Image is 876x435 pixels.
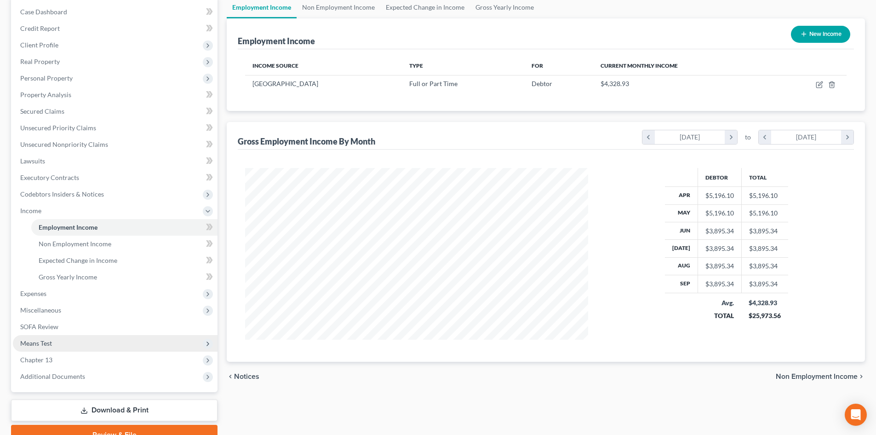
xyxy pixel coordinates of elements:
span: Type [409,62,423,69]
i: chevron_left [227,373,234,380]
span: to [745,133,751,142]
span: Codebtors Insiders & Notices [20,190,104,198]
span: Unsecured Nonpriority Claims [20,140,108,148]
span: For [532,62,543,69]
span: Non Employment Income [776,373,858,380]
a: Non Employment Income [31,236,218,252]
th: Apr [665,187,698,204]
span: Non Employment Income [39,240,111,248]
span: Expected Change in Income [39,256,117,264]
td: $3,895.34 [741,240,788,257]
a: Property Analysis [13,87,218,103]
th: Total [741,168,788,186]
a: Executory Contracts [13,169,218,186]
a: Download & Print [11,400,218,421]
a: SOFA Review [13,319,218,335]
span: Full or Part Time [409,80,458,87]
span: Current Monthly Income [601,62,678,69]
div: $3,895.34 [705,261,734,271]
div: $5,196.10 [705,209,734,218]
span: $4,328.93 [601,80,629,87]
td: $5,196.10 [741,187,788,204]
a: Secured Claims [13,103,218,120]
span: Gross Yearly Income [39,273,97,281]
span: Additional Documents [20,372,85,380]
span: Personal Property [20,74,73,82]
div: $25,973.56 [749,311,781,320]
a: Employment Income [31,219,218,236]
span: Debtor [532,80,552,87]
button: chevron_left Notices [227,373,259,380]
div: Avg. [705,298,734,307]
span: Notices [234,373,259,380]
span: Secured Claims [20,107,64,115]
td: $5,196.10 [741,204,788,222]
span: Case Dashboard [20,8,67,16]
td: $3,895.34 [741,275,788,293]
div: $4,328.93 [749,298,781,307]
a: Unsecured Priority Claims [13,120,218,136]
i: chevron_right [841,130,853,144]
div: Employment Income [238,35,315,46]
th: [DATE] [665,240,698,257]
a: Expected Change in Income [31,252,218,269]
th: May [665,204,698,222]
span: Credit Report [20,24,60,32]
div: TOTAL [705,311,734,320]
span: Income Source [252,62,298,69]
div: [DATE] [655,130,725,144]
button: Non Employment Income chevron_right [776,373,865,380]
span: Property Analysis [20,91,71,99]
span: [GEOGRAPHIC_DATA] [252,80,318,87]
div: $5,196.10 [705,191,734,200]
div: Gross Employment Income By Month [238,136,375,147]
button: New Income [791,26,850,43]
div: $3,895.34 [705,226,734,236]
a: Gross Yearly Income [31,269,218,285]
i: chevron_right [725,130,737,144]
div: $3,895.34 [705,279,734,289]
span: Miscellaneous [20,306,61,314]
th: Aug [665,257,698,275]
th: Debtor [698,168,741,186]
div: $3,895.34 [705,244,734,253]
span: Income [20,207,41,215]
span: SOFA Review [20,323,58,331]
span: Real Property [20,58,60,65]
span: Chapter 13 [20,356,52,364]
span: Expenses [20,290,46,297]
a: Case Dashboard [13,4,218,20]
a: Lawsuits [13,153,218,169]
span: Means Test [20,339,52,347]
div: [DATE] [771,130,842,144]
span: Employment Income [39,223,97,231]
span: Client Profile [20,41,58,49]
div: Open Intercom Messenger [845,404,867,426]
span: Lawsuits [20,157,45,165]
td: $3,895.34 [741,257,788,275]
span: Executory Contracts [20,174,79,181]
span: Unsecured Priority Claims [20,124,96,132]
i: chevron_left [642,130,655,144]
a: Unsecured Nonpriority Claims [13,136,218,153]
td: $3,895.34 [741,222,788,239]
th: Sep [665,275,698,293]
i: chevron_left [759,130,771,144]
a: Credit Report [13,20,218,37]
i: chevron_right [858,373,865,380]
th: Jun [665,222,698,239]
